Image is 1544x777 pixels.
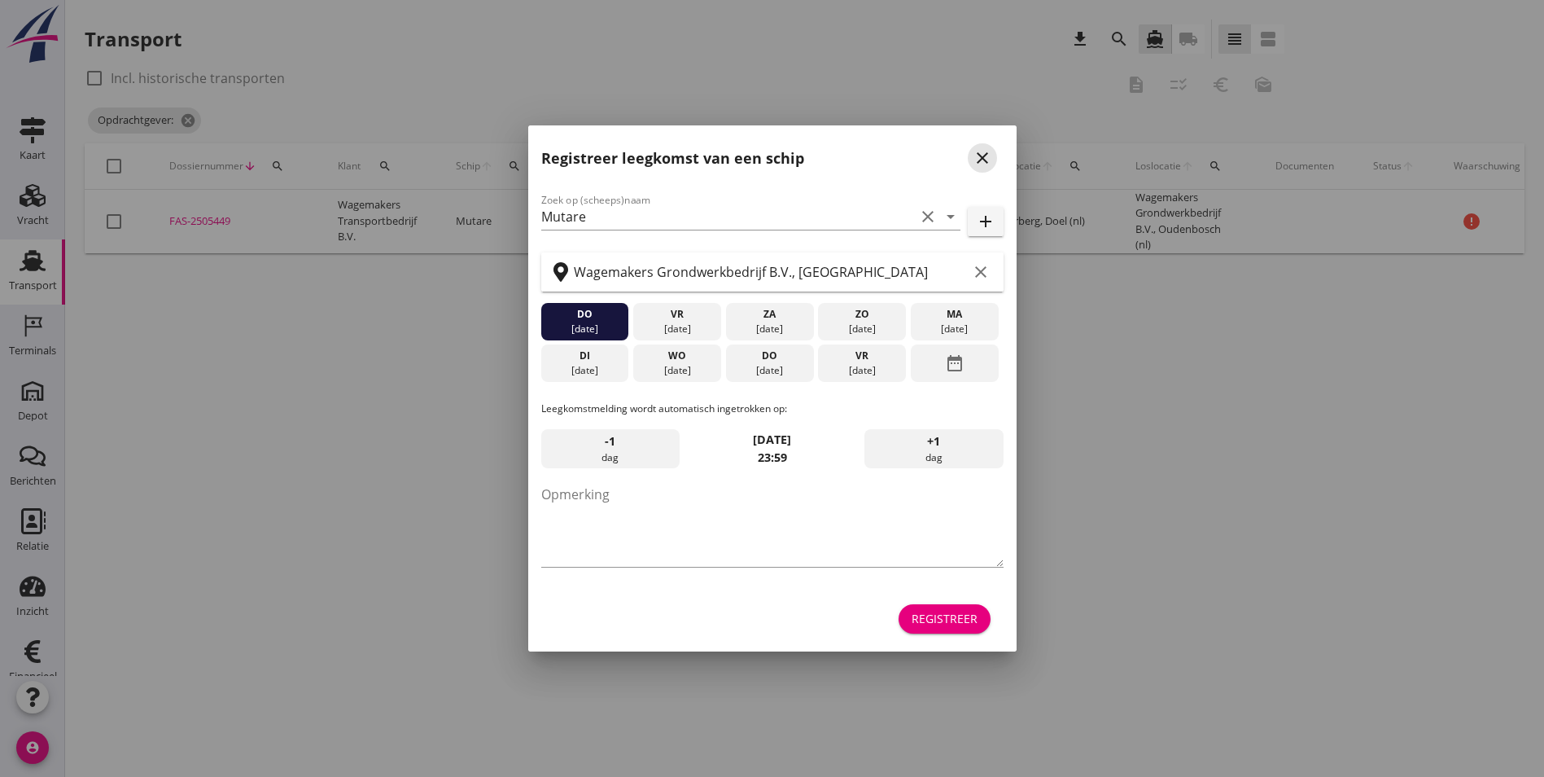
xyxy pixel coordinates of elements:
[927,432,940,450] span: +1
[637,363,717,378] div: [DATE]
[545,363,624,378] div: [DATE]
[574,259,968,285] input: Zoek op terminal of plaats
[545,322,624,336] div: [DATE]
[822,363,902,378] div: [DATE]
[971,262,991,282] i: clear
[945,349,964,378] i: date_range
[758,450,787,465] strong: 23:59
[729,307,809,322] div: za
[545,307,624,322] div: do
[605,432,615,450] span: -1
[541,204,915,230] input: Zoek op (scheeps)naam
[541,481,1004,567] textarea: Opmerking
[637,349,717,363] div: wo
[729,363,809,378] div: [DATE]
[912,610,978,627] div: Registreer
[637,322,717,336] div: [DATE]
[973,148,992,168] i: close
[541,147,804,169] h2: Registreer leegkomst van een schip
[864,429,1003,468] div: dag
[822,322,902,336] div: [DATE]
[941,207,960,226] i: arrow_drop_down
[541,402,1004,416] p: Leegkomstmelding wordt automatisch ingetrokken op:
[899,604,991,634] button: Registreer
[541,429,680,468] div: dag
[753,432,791,447] strong: [DATE]
[822,307,902,322] div: zo
[545,349,624,363] div: di
[918,207,938,226] i: clear
[637,307,717,322] div: vr
[915,322,995,336] div: [DATE]
[729,322,809,336] div: [DATE]
[976,212,995,231] i: add
[915,307,995,322] div: ma
[822,349,902,363] div: vr
[729,349,809,363] div: do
